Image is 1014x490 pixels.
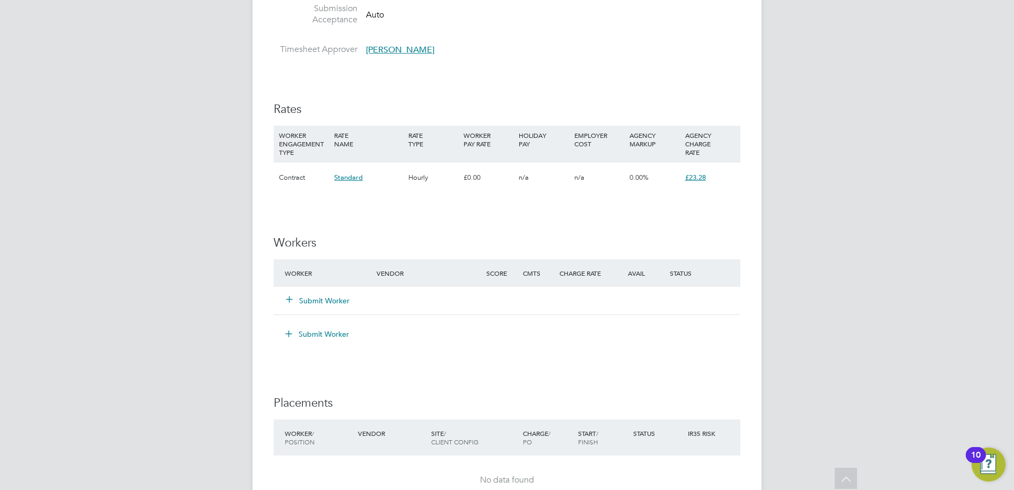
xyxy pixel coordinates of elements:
[282,264,374,283] div: Worker
[972,448,1006,482] button: Open Resource Center, 10 new notifications
[374,264,484,283] div: Vendor
[284,475,730,486] div: No data found
[285,429,314,446] span: / Position
[523,429,550,446] span: / PO
[631,424,686,443] div: Status
[627,126,682,153] div: AGENCY MARKUP
[484,264,520,283] div: Score
[276,126,331,162] div: WORKER ENGAGEMENT TYPE
[278,326,357,343] button: Submit Worker
[520,424,575,451] div: Charge
[683,126,738,162] div: AGENCY CHARGE RATE
[276,162,331,193] div: Contract
[612,264,667,283] div: Avail
[578,429,598,446] span: / Finish
[572,126,627,153] div: EMPLOYER COST
[461,162,516,193] div: £0.00
[575,424,631,451] div: Start
[274,396,740,411] h3: Placements
[516,126,571,153] div: HOLIDAY PAY
[286,295,350,306] button: Submit Worker
[461,126,516,153] div: WORKER PAY RATE
[274,3,357,25] label: Submission Acceptance
[334,173,363,182] span: Standard
[667,264,740,283] div: Status
[574,173,584,182] span: n/a
[366,45,434,55] span: [PERSON_NAME]
[274,102,740,117] h3: Rates
[282,424,355,451] div: Worker
[355,424,429,443] div: Vendor
[274,44,357,55] label: Timesheet Approver
[406,162,461,193] div: Hourly
[431,429,478,446] span: / Client Config
[366,10,384,20] span: Auto
[331,126,405,153] div: RATE NAME
[685,173,706,182] span: £23.28
[971,455,981,469] div: 10
[630,173,649,182] span: 0.00%
[685,424,722,443] div: IR35 Risk
[557,264,612,283] div: Charge Rate
[520,264,557,283] div: Cmts
[429,424,520,451] div: Site
[274,235,740,251] h3: Workers
[406,126,461,153] div: RATE TYPE
[519,173,529,182] span: n/a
